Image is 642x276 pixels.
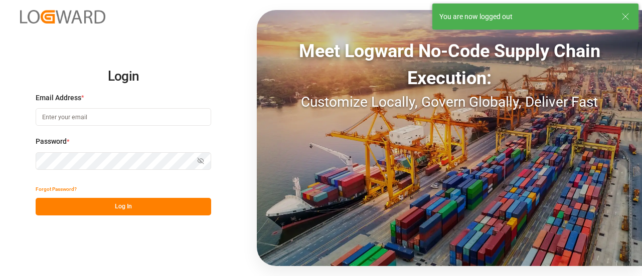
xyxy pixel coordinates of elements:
[36,61,211,93] h2: Login
[257,38,642,92] div: Meet Logward No-Code Supply Chain Execution:
[36,198,211,215] button: Log In
[439,12,612,22] div: You are now logged out
[20,10,105,24] img: Logward_new_orange.png
[36,93,81,103] span: Email Address
[36,108,211,126] input: Enter your email
[36,180,77,198] button: Forgot Password?
[36,136,67,147] span: Password
[257,92,642,113] div: Customize Locally, Govern Globally, Deliver Fast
